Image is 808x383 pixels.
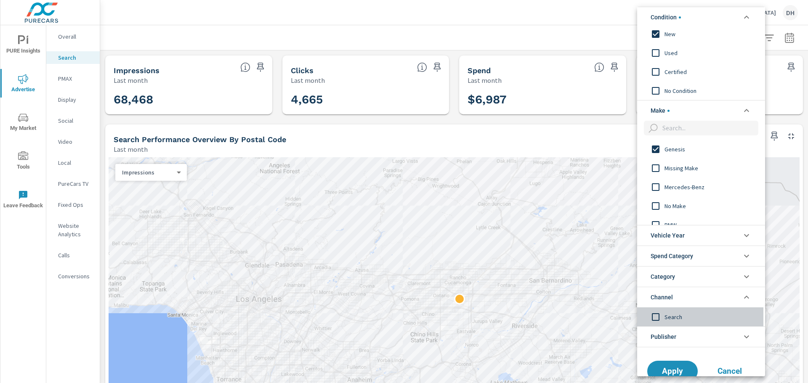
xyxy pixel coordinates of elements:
[664,67,757,77] span: Certified
[664,29,757,39] span: New
[664,312,757,322] span: Search
[637,24,763,43] div: New
[637,43,763,62] div: Used
[704,361,755,382] button: Cancel
[637,196,763,215] div: No Make
[637,215,763,234] div: BMW
[651,267,675,287] span: Category
[651,7,681,27] span: Condition
[637,177,763,196] div: Mercedes-Benz
[664,182,757,192] span: Mercedes-Benz
[651,287,673,307] span: Channel
[656,367,689,375] span: Apply
[664,144,757,154] span: Genesis
[637,81,763,100] div: No Condition
[651,225,685,246] span: Vehicle Year
[651,246,693,266] span: Spend Category
[647,361,698,382] button: Apply
[659,121,758,135] input: Search...
[664,163,757,173] span: Missing Make
[664,86,757,96] span: No Condition
[651,100,670,121] span: Make
[664,48,757,58] span: Used
[664,220,757,230] span: BMW
[637,62,763,81] div: Certified
[637,158,763,177] div: Missing Make
[713,367,747,375] span: Cancel
[664,201,757,211] span: No Make
[637,0,765,351] ul: filter options
[637,140,763,158] div: Genesis
[637,307,763,326] div: Search
[651,327,676,347] span: Publisher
